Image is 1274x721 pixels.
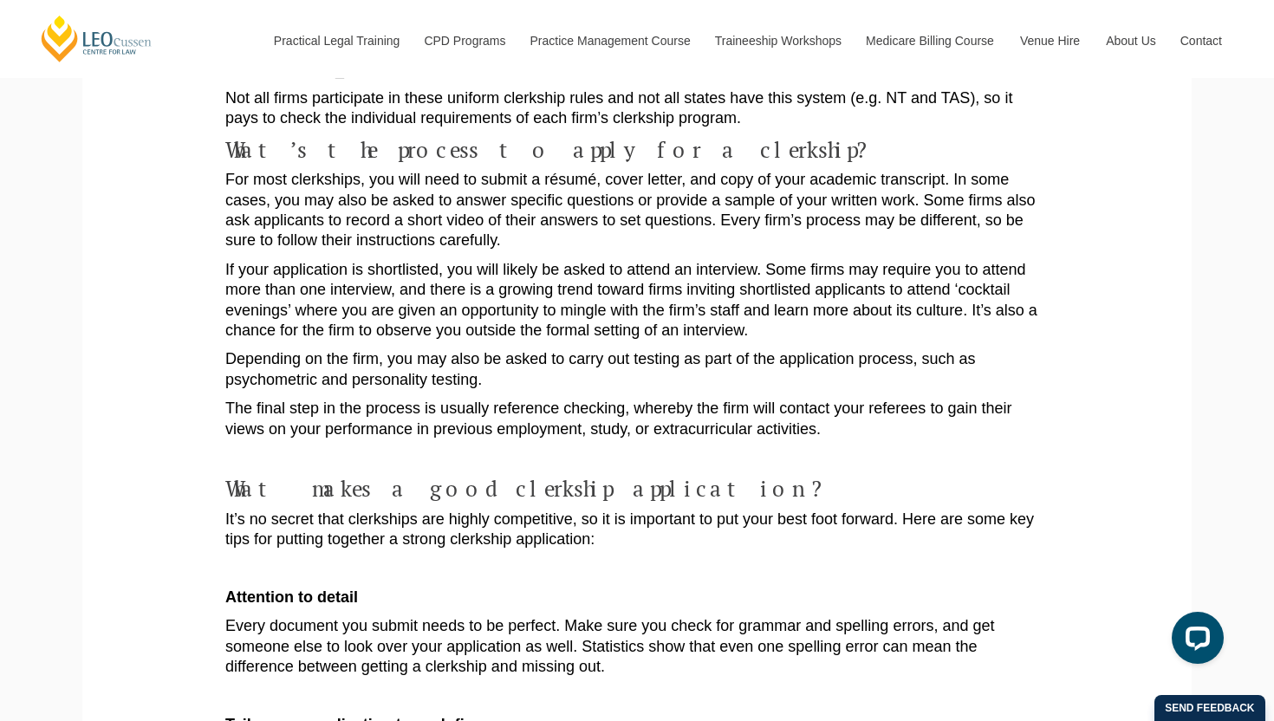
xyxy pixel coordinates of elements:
h4: What makes a good clerkship application? [225,477,1049,501]
a: About Us [1093,3,1167,78]
p: For most clerkships, you will need to submit a résumé, cover letter, and copy of your academic tr... [225,170,1049,251]
p: It’s no secret that clerkships are highly competitive, so it is important to put your best foot f... [225,510,1049,550]
iframe: LiveChat chat widget [1158,605,1231,678]
a: Contact [1167,3,1235,78]
p: Not all firms participate in these uniform clerkship rules and not all states have this system (e... [225,88,1049,129]
a: Venue Hire [1007,3,1093,78]
a: [PERSON_NAME] Centre for Law [39,14,154,63]
a: Practice Management Course [517,3,702,78]
a: Practical Legal Training [261,3,412,78]
a: Traineeship Workshops [702,3,853,78]
h4: What’s the process to apply for a clerkship? [225,138,1049,162]
p: Depending on the firm, you may also be asked to carry out testing as part of the application proc... [225,349,1049,390]
p: Every document you submit needs to be perfect. Make sure you check for grammar and spelling error... [225,616,1049,677]
a: Medicare Billing Course [853,3,1007,78]
p: If your application is shortlisted, you will likely be asked to attend an interview. Some firms m... [225,260,1049,341]
p: The final step in the process is usually reference checking, whereby the firm will contact your r... [225,399,1049,439]
a: CPD Programs [411,3,517,78]
strong: Attention to detail [225,588,358,606]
